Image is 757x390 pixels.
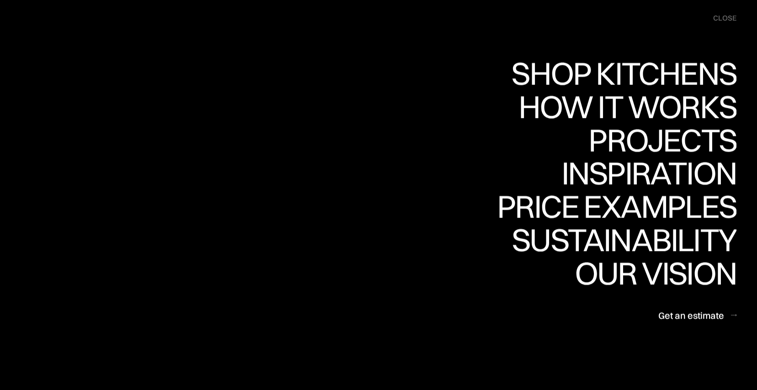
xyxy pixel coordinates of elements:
div: close [713,13,736,23]
div: Shop Kitchens [507,89,736,121]
div: Our vision [567,289,736,321]
a: InspirationInspiration [549,157,736,191]
div: Inspiration [549,157,736,189]
div: Get an estimate [658,309,724,321]
div: Sustainability [504,224,736,256]
a: Shop KitchensShop Kitchens [507,57,736,91]
div: Price examples [497,191,736,223]
a: Get an estimate [658,304,736,326]
div: Shop Kitchens [507,57,736,89]
div: menu [704,9,736,27]
div: Projects [588,156,736,188]
a: ProjectsProjects [588,124,736,157]
div: Price examples [497,223,736,255]
div: How it works [516,91,736,123]
div: How it works [516,123,736,155]
a: Price examplesPrice examples [497,191,736,224]
a: How it worksHow it works [516,91,736,124]
a: SustainabilitySustainability [504,224,736,257]
a: Our visionOur vision [567,257,736,290]
div: Projects [588,124,736,156]
div: Sustainability [504,256,736,288]
div: Inspiration [549,189,736,221]
div: Our vision [567,257,736,289]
